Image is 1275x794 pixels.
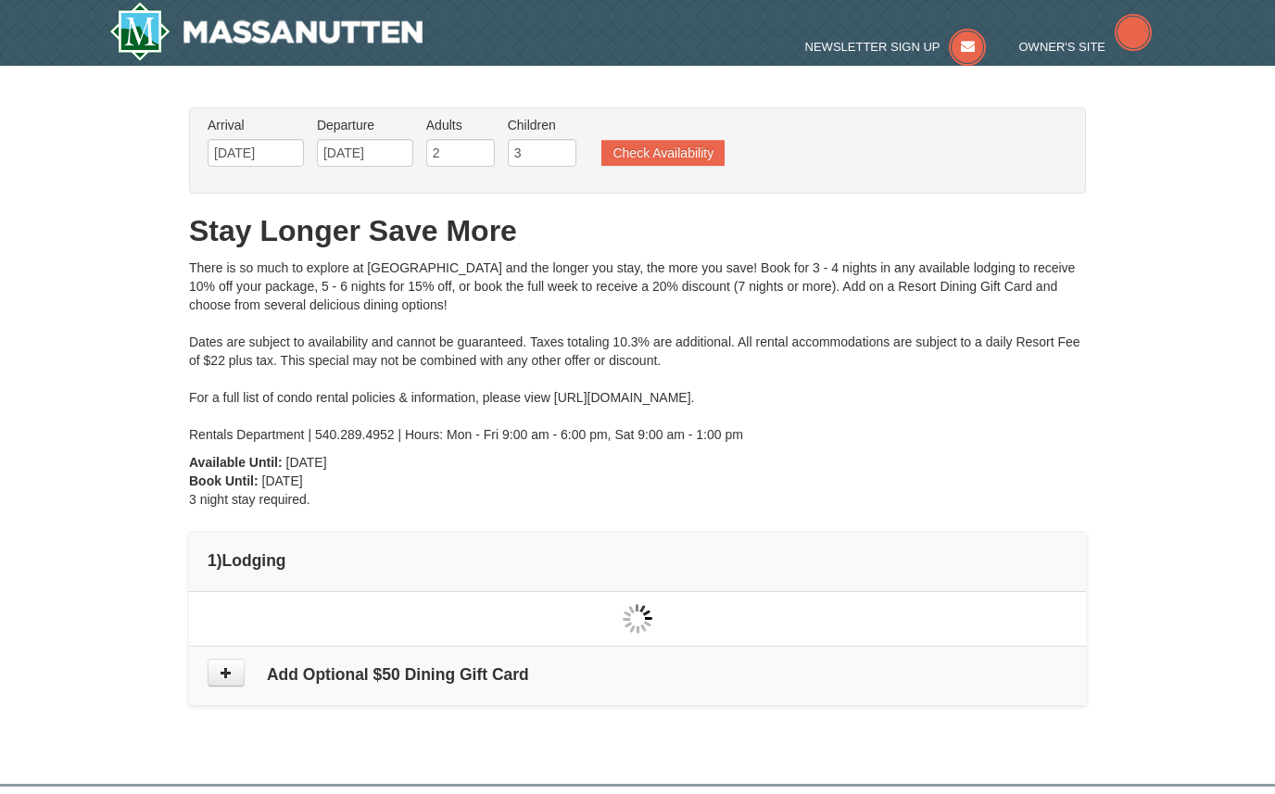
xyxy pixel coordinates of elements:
a: Newsletter Sign Up [805,40,987,54]
label: Children [508,116,576,134]
a: Massanutten Resort [109,2,423,61]
a: Owner's Site [1019,40,1153,54]
span: 3 night stay required. [189,492,310,507]
strong: Book Until: [189,473,259,488]
button: Check Availability [601,140,725,166]
span: Newsletter Sign Up [805,40,940,54]
label: Arrival [208,116,304,134]
label: Departure [317,116,413,134]
img: wait gif [623,604,652,634]
div: There is so much to explore at [GEOGRAPHIC_DATA] and the longer you stay, the more you save! Book... [189,258,1086,444]
span: Owner's Site [1019,40,1106,54]
label: Adults [426,116,495,134]
span: [DATE] [286,455,327,470]
h1: Stay Longer Save More [189,212,1086,249]
h4: Add Optional $50 Dining Gift Card [208,665,1067,684]
span: [DATE] [262,473,303,488]
strong: Available Until: [189,455,283,470]
h4: 1 Lodging [208,551,1067,570]
span: ) [217,551,222,570]
img: Massanutten Resort Logo [109,2,423,61]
